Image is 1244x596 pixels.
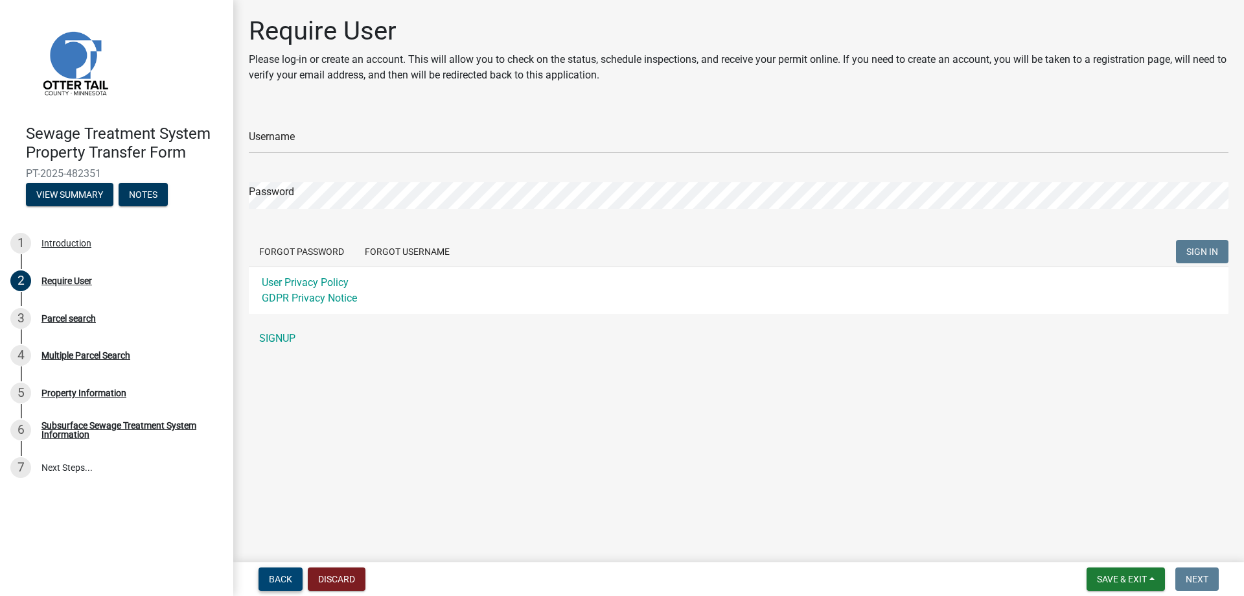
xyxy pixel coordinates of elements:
[41,239,91,248] div: Introduction
[10,457,31,478] div: 7
[1186,246,1218,257] span: SIGN IN
[1097,574,1147,584] span: Save & Exit
[10,308,31,329] div: 3
[10,345,31,366] div: 4
[354,240,460,263] button: Forgot Username
[41,388,126,398] div: Property Information
[249,240,354,263] button: Forgot Password
[249,326,1228,352] a: SIGNUP
[41,314,96,323] div: Parcel search
[41,351,130,360] div: Multiple Parcel Search
[41,276,92,285] div: Require User
[249,52,1228,83] p: Please log-in or create an account. This will allow you to check on the status, schedule inspecti...
[1087,567,1165,591] button: Save & Exit
[26,190,113,200] wm-modal-confirm: Summary
[1176,240,1228,263] button: SIGN IN
[26,14,123,111] img: Otter Tail County, Minnesota
[308,567,365,591] button: Discard
[10,383,31,403] div: 5
[1175,567,1219,591] button: Next
[262,276,349,289] a: User Privacy Policy
[10,270,31,291] div: 2
[41,421,213,439] div: Subsurface Sewage Treatment System Information
[119,190,168,200] wm-modal-confirm: Notes
[262,292,357,304] a: GDPR Privacy Notice
[259,567,303,591] button: Back
[1186,574,1208,584] span: Next
[269,574,292,584] span: Back
[119,183,168,206] button: Notes
[10,233,31,254] div: 1
[26,167,207,180] span: PT-2025-482351
[249,16,1228,47] h1: Require User
[26,183,113,206] button: View Summary
[10,420,31,440] div: 6
[26,125,223,162] h4: Sewage Treatment System Property Transfer Form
